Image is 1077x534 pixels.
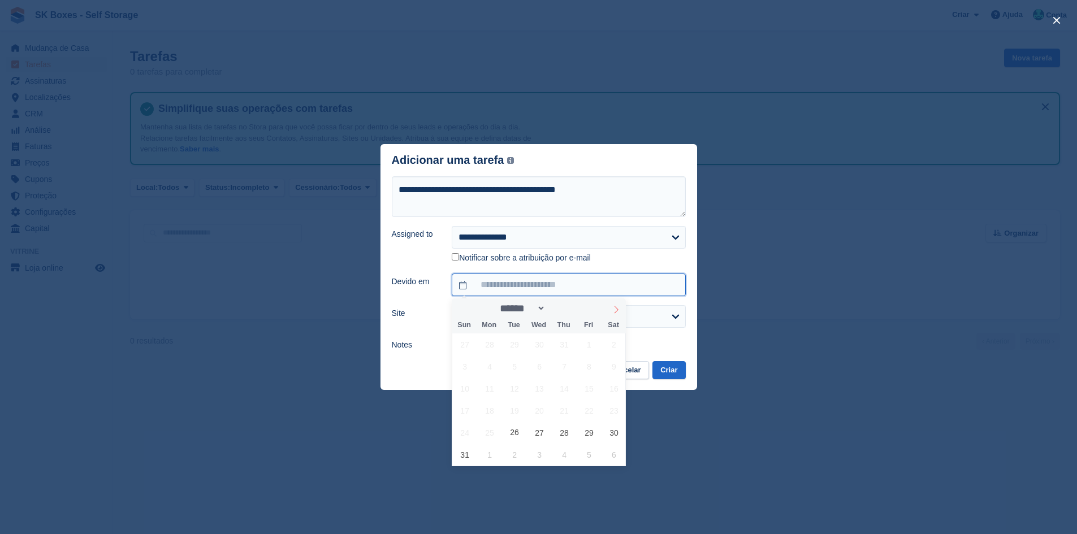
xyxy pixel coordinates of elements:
[454,422,476,444] span: August 24, 2025
[578,422,600,444] span: August 29, 2025
[578,400,600,422] span: August 22, 2025
[553,444,576,466] span: September 4, 2025
[504,400,526,422] span: August 19, 2025
[603,355,625,377] span: August 9, 2025
[529,333,551,355] span: July 30, 2025
[576,322,601,329] span: Fri
[546,302,581,314] input: Year
[553,355,576,377] span: August 7, 2025
[454,377,476,400] span: August 10, 2025
[477,322,501,329] span: Mon
[392,307,439,319] label: Site
[603,444,625,466] span: September 6, 2025
[454,400,476,422] span: August 17, 2025
[652,361,685,380] button: Criar
[496,302,546,314] select: Month
[578,355,600,377] span: August 8, 2025
[392,339,439,351] label: Notes
[551,322,576,329] span: Thu
[504,444,526,466] span: September 2, 2025
[479,400,501,422] span: August 18, 2025
[452,253,591,263] label: Notificar sobre a atribuição por e-mail
[603,333,625,355] span: August 2, 2025
[601,322,626,329] span: Sat
[479,444,501,466] span: September 1, 2025
[504,333,526,355] span: July 29, 2025
[501,322,526,329] span: Tue
[529,355,551,377] span: August 6, 2025
[454,333,476,355] span: July 27, 2025
[479,377,501,400] span: August 11, 2025
[392,276,439,288] label: Devido em
[392,154,514,167] div: Adicionar uma tarefa
[392,228,439,240] label: Assigned to
[479,422,501,444] span: August 25, 2025
[479,355,501,377] span: August 4, 2025
[454,355,476,377] span: August 3, 2025
[578,377,600,400] span: August 15, 2025
[603,422,625,444] span: August 30, 2025
[529,444,551,466] span: September 3, 2025
[529,422,551,444] span: August 27, 2025
[603,377,625,400] span: August 16, 2025
[578,333,600,355] span: August 1, 2025
[504,355,526,377] span: August 5, 2025
[504,422,526,444] span: August 26, 2025
[553,400,576,422] span: August 21, 2025
[553,333,576,355] span: July 31, 2025
[504,377,526,400] span: August 12, 2025
[454,444,476,466] span: August 31, 2025
[452,322,477,329] span: Sun
[578,444,600,466] span: September 5, 2025
[553,422,576,444] span: August 28, 2025
[1048,11,1066,29] button: close
[553,377,576,400] span: August 14, 2025
[452,253,459,261] input: Notificar sobre a atribuição por e-mail
[603,400,625,422] span: August 23, 2025
[507,157,514,164] img: icon-info-grey-7440780725fd019a000dd9b08b2336e03edf1995a4989e88bcd33f0948082b44.svg
[529,377,551,400] span: August 13, 2025
[526,322,551,329] span: Wed
[529,400,551,422] span: August 20, 2025
[479,333,501,355] span: July 28, 2025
